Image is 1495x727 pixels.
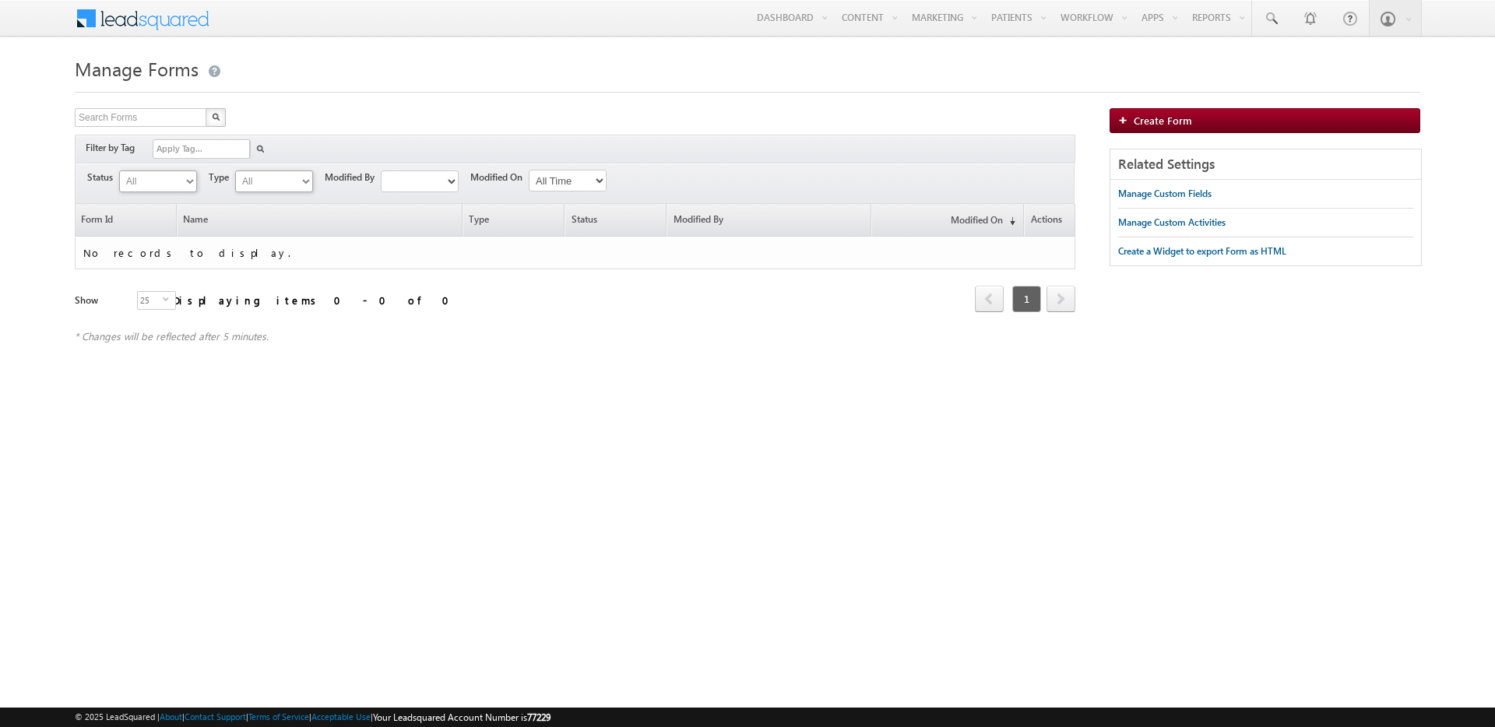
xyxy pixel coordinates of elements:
[1118,237,1286,265] a: Create a Widget to export Form as HTML
[185,711,246,722] a: Contact Support
[325,170,381,184] span: Modified By
[138,292,163,309] span: 25
[75,710,551,725] span: © 2025 LeadSquared | | | | |
[1046,286,1075,312] span: next
[1134,114,1192,127] span: Create Form
[75,293,125,307] div: Show
[872,204,1024,236] a: Modified On(sorted descending)
[1118,209,1226,237] a: Manage Custom Activities
[667,204,870,236] a: Modified By
[470,170,529,184] span: Modified On
[155,142,248,156] input: Apply Tag...
[1046,287,1075,312] a: next
[1118,115,1134,125] img: add_icon.png
[373,711,551,723] span: Your Leadsquared Account Number is
[173,291,459,309] div: Displaying items 0 - 0 of 0
[76,204,176,236] a: Form Id
[975,287,1004,312] a: prev
[1110,149,1421,180] div: Related Settings
[75,237,1075,270] td: No records to display.
[1118,216,1226,230] div: Manage Custom Activities
[1025,204,1075,236] span: Actions
[209,170,235,184] span: Type
[1003,215,1015,227] span: (sorted descending)
[311,711,371,722] a: Acceptable Use
[463,204,564,236] span: Type
[1118,244,1286,258] div: Create a Widget to export Form as HTML
[565,204,666,236] span: Status
[163,296,175,303] span: select
[1012,286,1041,312] span: 1
[75,56,199,81] span: Manage Forms
[1118,180,1212,208] a: Manage Custom Fields
[75,329,1075,343] div: * Changes will be reflected after 5 minutes.
[1118,187,1212,201] div: Manage Custom Fields
[248,711,309,722] a: Terms of Service
[256,145,264,153] img: Search
[212,113,220,121] img: Search
[527,711,551,723] span: 77229
[87,170,119,184] span: Status
[160,711,182,722] a: About
[975,286,1004,312] span: prev
[86,139,140,156] div: Filter by Tag
[178,204,462,236] a: Name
